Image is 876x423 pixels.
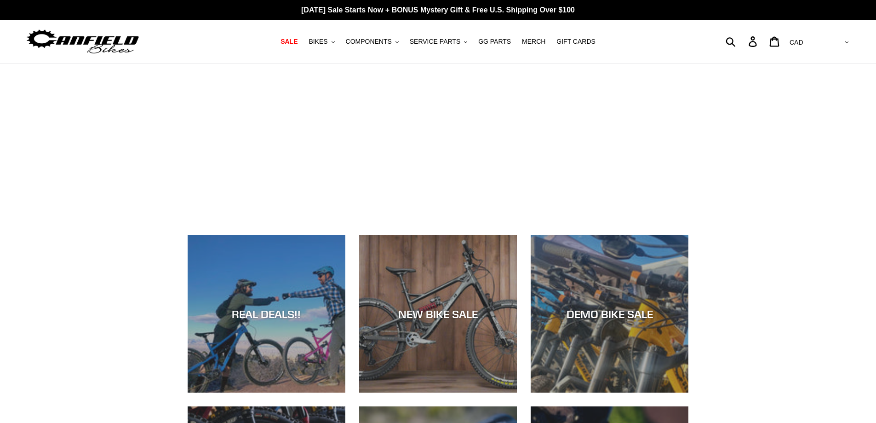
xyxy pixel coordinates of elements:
[731,31,754,52] input: Search
[517,35,550,48] a: MERCH
[474,35,515,48] a: GG PARTS
[522,38,545,46] span: MERCH
[410,38,460,46] span: SERVICE PARTS
[188,307,345,320] div: REAL DEALS!!
[309,38,327,46] span: BIKES
[188,235,345,393] a: REAL DEALS!!
[346,38,392,46] span: COMPONENTS
[359,235,517,393] a: NEW BIKE SALE
[281,38,298,46] span: SALE
[276,35,302,48] a: SALE
[531,307,688,320] div: DEMO BIKE SALE
[359,307,517,320] div: NEW BIKE SALE
[405,35,472,48] button: SERVICE PARTS
[531,235,688,393] a: DEMO BIKE SALE
[552,35,600,48] a: GIFT CARDS
[304,35,339,48] button: BIKES
[478,38,511,46] span: GG PARTS
[25,27,140,56] img: Canfield Bikes
[341,35,403,48] button: COMPONENTS
[556,38,595,46] span: GIFT CARDS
